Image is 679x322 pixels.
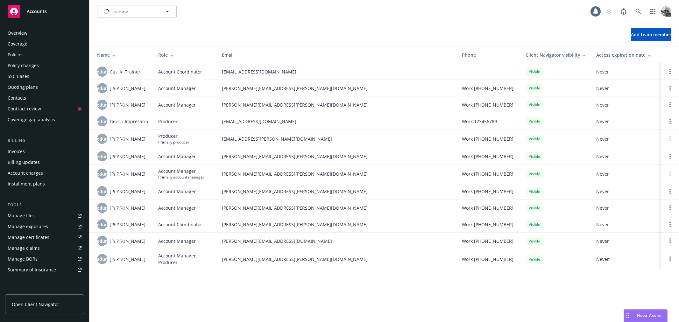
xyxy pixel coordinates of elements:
div: Visible [526,84,543,92]
div: Billing updates [8,157,40,167]
a: Switch app [647,5,659,18]
span: undefinedundefined [80,238,124,244]
div: Installment plans [8,179,45,189]
span: Account Coordinator [158,68,202,75]
div: Access expiration date [596,52,656,58]
span: Work [PHONE_NUMBER] [462,221,513,228]
div: Visible [526,152,543,160]
div: Tools [5,202,84,208]
div: Manage BORs [8,254,38,264]
button: Add team member [631,28,671,41]
div: Policies [8,50,24,60]
span: [EMAIL_ADDRESS][DOMAIN_NAME] [222,68,452,75]
a: Summary of insurance [5,265,84,275]
div: Invoices [8,146,25,157]
a: Open options [666,152,674,160]
div: Visible [526,170,543,178]
div: Coverage [8,39,27,49]
span: [PERSON_NAME] [110,256,145,262]
a: Billing updates [5,157,84,167]
div: Summary of insurance [8,265,56,275]
div: Manage certificates [8,232,49,242]
a: Invoices [5,146,84,157]
span: undefinedundefined [80,256,124,262]
div: Visible [526,101,543,108]
span: Manage exposures [5,221,84,232]
div: Billing [5,137,84,144]
span: Work [PHONE_NUMBER] [462,205,513,211]
span: Primary account manager [158,174,204,180]
div: Visible [526,255,543,263]
span: Account Manager [158,153,196,160]
span: Work [PHONE_NUMBER] [462,136,513,142]
a: Manage files [5,211,84,221]
span: [PERSON_NAME][EMAIL_ADDRESS][PERSON_NAME][DOMAIN_NAME] [222,101,452,108]
span: Work [PHONE_NUMBER] [462,238,513,244]
span: Never [596,153,656,160]
span: Account Manager [158,85,196,92]
span: [PERSON_NAME][EMAIL_ADDRESS][PERSON_NAME][DOMAIN_NAME] [222,188,452,195]
span: undefinedundefined [80,153,124,160]
span: Account Coordinator [158,221,202,228]
div: Analytics hub [5,288,84,294]
span: Open Client Navigator [12,301,59,308]
span: [PERSON_NAME] [110,101,145,108]
span: Work [PHONE_NUMBER] [462,171,513,177]
span: Nova Assist [637,313,662,318]
span: Devari Impresario [110,118,148,125]
a: Report a Bug [617,5,630,18]
a: Open options [666,204,674,212]
div: Phone [462,52,515,58]
span: Never [596,171,656,177]
div: Visible [526,204,543,212]
span: [PERSON_NAME][EMAIL_ADDRESS][PERSON_NAME][DOMAIN_NAME] [222,221,452,228]
span: undefinedundefined [80,68,124,75]
a: Open options [666,101,674,108]
div: Coverage gap analysis [8,115,55,125]
div: Account charges [8,168,43,178]
span: [PERSON_NAME][EMAIL_ADDRESS][PERSON_NAME][DOMAIN_NAME] [222,171,452,177]
span: [EMAIL_ADDRESS][PERSON_NAME][DOMAIN_NAME] [222,136,452,142]
a: Coverage [5,39,84,49]
span: Account Manager [158,188,196,195]
div: Overview [8,28,27,38]
a: Open options [666,255,674,263]
a: Installment plans [5,179,84,189]
span: [EMAIL_ADDRESS][DOMAIN_NAME] [222,118,452,125]
span: Never [596,68,656,75]
a: Coverage gap analysis [5,115,84,125]
div: Manage claims [8,243,40,253]
a: Accounts [5,3,84,20]
span: Account Manager [158,238,196,244]
a: Open options [666,237,674,245]
span: Accounts [27,9,47,14]
span: Producer [158,118,178,125]
span: Never [596,85,656,92]
a: Manage claims [5,243,84,253]
div: Drag to move [624,310,632,322]
div: Client Navigator visibility [526,52,586,58]
div: SSC Cases [8,71,29,81]
span: [PERSON_NAME][EMAIL_ADDRESS][PERSON_NAME][DOMAIN_NAME] [222,256,452,262]
a: SSC Cases [5,71,84,81]
div: Visible [526,237,543,245]
span: Never [596,101,656,108]
a: Open options [666,220,674,228]
span: undefinedundefined [80,188,124,195]
span: [PERSON_NAME] [110,171,145,177]
span: [PERSON_NAME] [110,153,145,160]
a: Overview [5,28,84,38]
a: Contract review [5,104,84,114]
div: Role [158,52,212,58]
span: [PERSON_NAME][EMAIL_ADDRESS][PERSON_NAME][DOMAIN_NAME] [222,205,452,211]
div: Visible [526,220,543,228]
span: Never [596,118,656,125]
span: Work [PHONE_NUMBER] [462,101,513,108]
button: Nova Assist [624,309,668,322]
span: [PERSON_NAME] [110,85,145,92]
span: Cassie Trainer [110,68,140,75]
span: Producer [158,133,189,139]
span: undefinedundefined [80,136,124,142]
div: Quoting plans [8,82,38,92]
span: Work 123456789 [462,118,497,125]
